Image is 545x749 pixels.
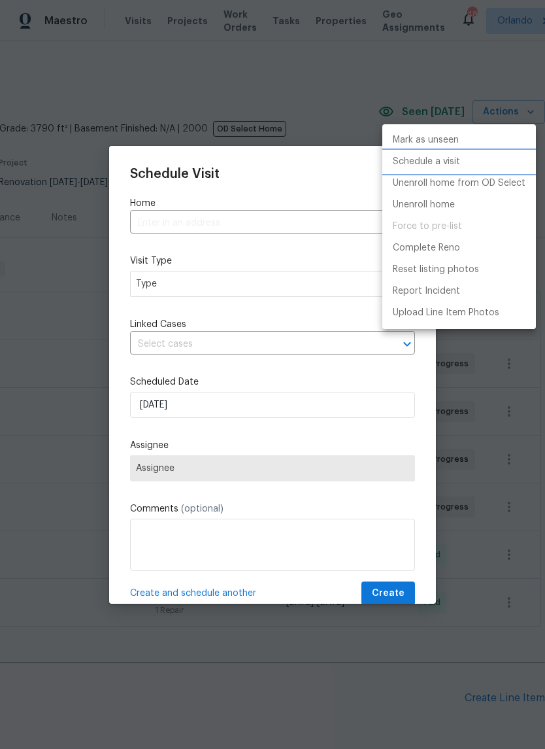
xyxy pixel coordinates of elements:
p: Schedule a visit [393,155,460,169]
p: Unenroll home [393,198,455,212]
span: Setup visit must be completed before moving home to pre-list [382,216,536,237]
p: Mark as unseen [393,133,459,147]
p: Reset listing photos [393,263,479,277]
p: Report Incident [393,285,460,298]
p: Upload Line Item Photos [393,306,499,320]
p: Unenroll home from OD Select [393,177,525,190]
p: Complete Reno [393,241,460,255]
